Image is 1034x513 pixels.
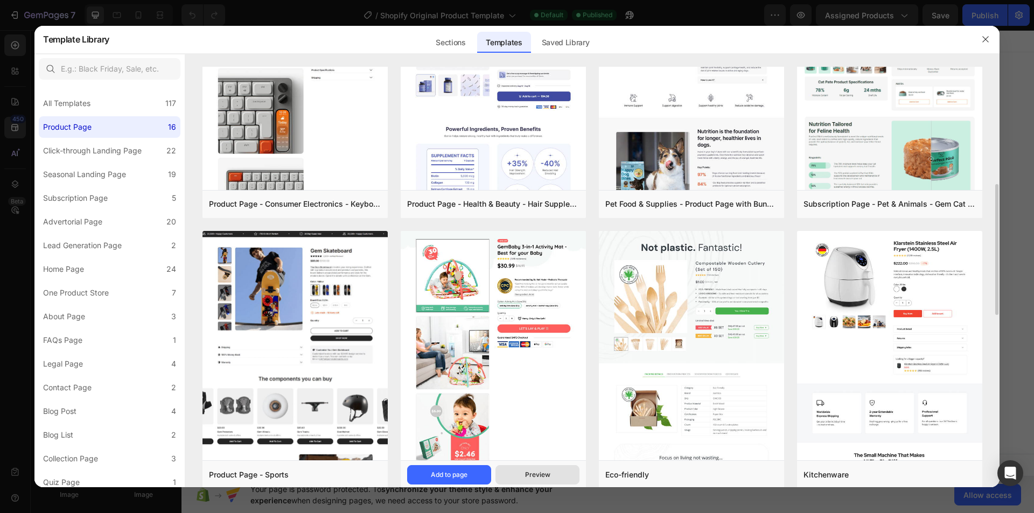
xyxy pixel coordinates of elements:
[43,144,142,157] div: Click-through Landing Page
[168,121,176,133] div: 16
[43,168,126,181] div: Seasonal Landing Page
[209,468,289,481] div: Product Page - Sports
[804,468,849,481] div: Kitchenware
[466,247,546,256] span: then drag & drop elements
[394,247,451,256] span: from URL or image
[407,158,464,171] span: Related products
[427,32,474,53] div: Sections
[173,476,176,489] div: 1
[171,239,176,252] div: 2
[310,233,375,244] div: Choose templates
[43,405,76,418] div: Blog Post
[43,310,85,323] div: About Page
[43,334,82,347] div: FAQs Page
[477,32,530,53] div: Templates
[43,452,98,465] div: Collection Page
[165,97,176,110] div: 117
[305,247,379,256] span: inspired by CRO experts
[171,452,176,465] div: 3
[43,476,80,489] div: Quiz Page
[43,215,102,228] div: Advertorial Page
[171,428,176,441] div: 2
[401,209,452,220] span: Add section
[168,168,176,181] div: 19
[172,192,176,205] div: 5
[43,357,83,370] div: Legal Page
[172,286,176,299] div: 7
[171,381,176,394] div: 2
[474,233,540,244] div: Add blank section
[166,263,176,276] div: 24
[525,470,550,480] div: Preview
[407,465,491,484] button: Add to page
[173,334,176,347] div: 1
[395,233,451,244] div: Generate layout
[43,192,108,205] div: Subscription Page
[43,428,73,441] div: Blog List
[43,381,92,394] div: Contact Page
[804,198,976,210] div: Subscription Page - Pet & Animals - Gem Cat Food - Style 4
[171,405,176,418] div: 4
[43,97,90,110] div: All Templates
[43,286,109,299] div: One Product Store
[166,144,176,157] div: 22
[171,310,176,323] div: 3
[533,32,598,53] div: Saved Library
[605,468,649,481] div: Eco-friendly
[495,465,579,484] button: Preview
[43,25,109,53] h2: Template Library
[43,239,122,252] div: Lead Generation Page
[39,58,180,80] input: E.g.: Black Friday, Sale, etc.
[209,198,381,210] div: Product Page - Consumer Electronics - Keyboard
[997,460,1023,486] div: Open Intercom Messenger
[43,121,92,133] div: Product Page
[431,470,467,480] div: Add to page
[43,263,84,276] div: Home Page
[376,101,494,114] span: Shopify section: collapsible-content
[605,198,778,210] div: Pet Food & Supplies - Product Page with Bundle
[171,357,176,370] div: 4
[166,215,176,228] div: 20
[407,198,579,210] div: Product Page - Health & Beauty - Hair Supplement
[402,44,467,57] span: Product information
